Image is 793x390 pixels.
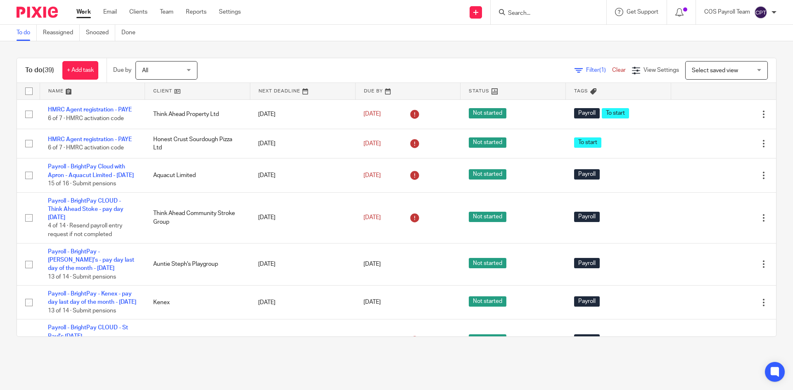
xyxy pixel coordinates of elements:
[250,319,355,362] td: [DATE]
[142,68,148,73] span: All
[48,198,123,221] a: Payroll - BrightPay CLOUD - Think Ahead Stoke - pay day [DATE]
[145,158,250,192] td: Aquacut Limited
[574,334,600,345] span: Payroll
[145,286,250,319] td: Kenex
[574,169,600,180] span: Payroll
[574,212,600,222] span: Payroll
[48,291,136,305] a: Payroll - BrightPay - Kenex - pay day last day of the month - [DATE]
[612,67,626,73] a: Clear
[599,67,606,73] span: (1)
[469,137,506,148] span: Not started
[469,296,506,307] span: Not started
[250,129,355,158] td: [DATE]
[48,325,128,339] a: Payroll - BrightPay CLOUD - St Paul's [DATE]
[48,308,116,314] span: 13 of 14 · Submit pensions
[250,192,355,243] td: [DATE]
[469,108,506,118] span: Not started
[129,8,147,16] a: Clients
[145,129,250,158] td: Honest Crust Sourdough Pizza Ltd
[574,258,600,268] span: Payroll
[113,66,131,74] p: Due by
[48,274,116,280] span: 13 of 14 · Submit pensions
[574,89,588,93] span: Tags
[160,8,173,16] a: Team
[48,181,116,187] span: 15 of 16 · Submit pensions
[469,258,506,268] span: Not started
[86,25,115,41] a: Snoozed
[574,108,600,118] span: Payroll
[186,8,207,16] a: Reports
[48,137,132,142] a: HMRC Agent registration - PAYE
[48,249,134,272] a: Payroll - BrightPay - [PERSON_NAME]'s - pay day last day of the month - [DATE]
[250,243,355,286] td: [DATE]
[363,141,381,147] span: [DATE]
[48,116,124,121] span: 6 of 7 · HMRC activation code
[121,25,142,41] a: Done
[48,164,134,178] a: Payroll - BrightPay Cloud with Apron - Aquacut Limited - [DATE]
[704,8,750,16] p: COS Payroll Team
[627,9,658,15] span: Get Support
[76,8,91,16] a: Work
[17,7,58,18] img: Pixie
[43,25,80,41] a: Reassigned
[754,6,767,19] img: svg%3E
[643,67,679,73] span: View Settings
[469,212,506,222] span: Not started
[250,286,355,319] td: [DATE]
[62,61,98,80] a: + Add task
[507,10,582,17] input: Search
[250,158,355,192] td: [DATE]
[103,8,117,16] a: Email
[363,173,381,178] span: [DATE]
[574,137,601,148] span: To start
[602,108,629,118] span: To start
[48,145,124,151] span: 6 of 7 · HMRC activation code
[363,300,381,305] span: [DATE]
[25,66,54,75] h1: To do
[48,107,132,113] a: HMRC Agent registration - PAYE
[574,296,600,307] span: Payroll
[145,192,250,243] td: Think Ahead Community Stroke Group
[145,319,250,362] td: St Paul's Peel Playgroup
[145,243,250,286] td: Auntie Steph's Playgroup
[363,111,381,117] span: [DATE]
[363,261,381,267] span: [DATE]
[219,8,241,16] a: Settings
[250,99,355,129] td: [DATE]
[145,99,250,129] td: Think Ahead Property Ltd
[692,68,738,73] span: Select saved view
[17,25,37,41] a: To do
[48,223,122,238] span: 4 of 14 · Resend payroll entry request if not completed
[469,334,506,345] span: Not started
[469,169,506,180] span: Not started
[363,215,381,220] span: [DATE]
[43,67,54,73] span: (39)
[586,67,612,73] span: Filter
